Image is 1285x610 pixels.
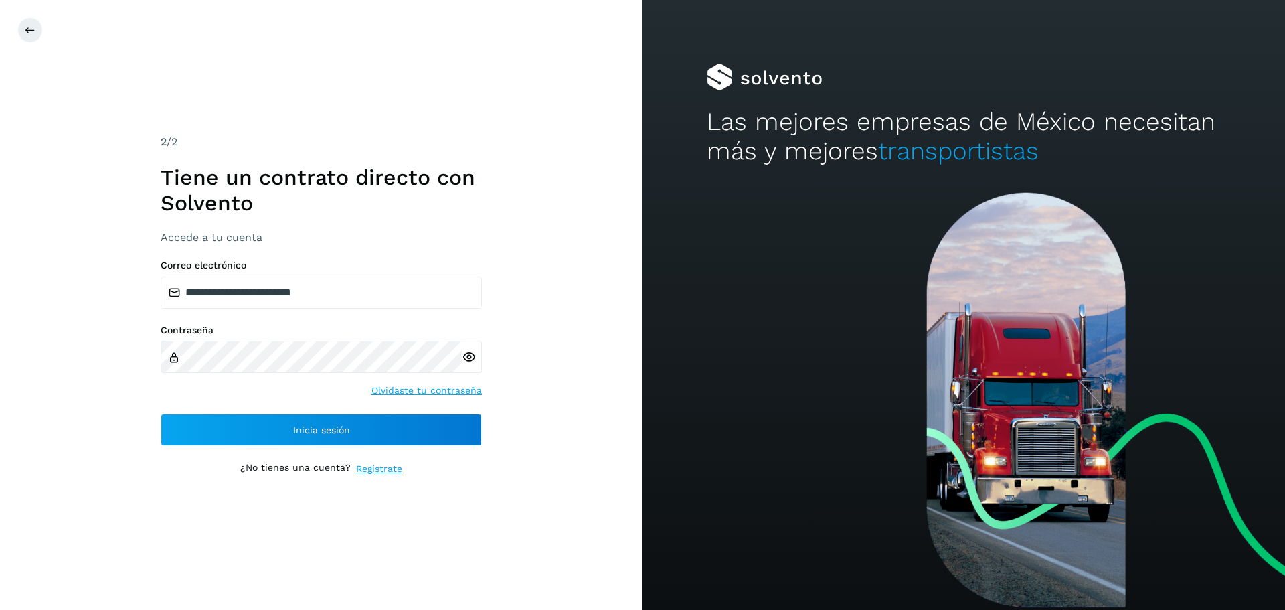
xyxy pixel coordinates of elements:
[878,137,1039,165] span: transportistas
[707,107,1221,167] h2: Las mejores empresas de México necesitan más y mejores
[161,414,482,446] button: Inicia sesión
[161,260,482,271] label: Correo electrónico
[371,384,482,398] a: Olvidaste tu contraseña
[293,425,350,435] span: Inicia sesión
[161,165,482,216] h1: Tiene un contrato directo con Solvento
[161,325,482,336] label: Contraseña
[161,134,482,150] div: /2
[356,462,402,476] a: Regístrate
[161,135,167,148] span: 2
[240,462,351,476] p: ¿No tienes una cuenta?
[161,231,482,244] h3: Accede a tu cuenta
